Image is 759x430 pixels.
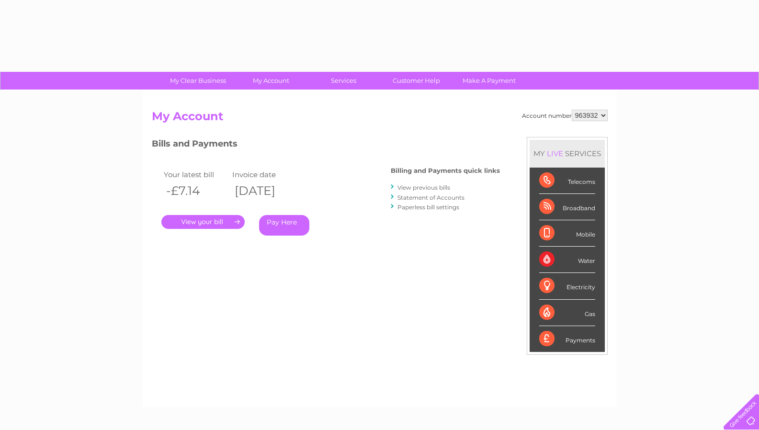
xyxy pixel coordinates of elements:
a: My Account [231,72,310,90]
a: Statement of Accounts [397,194,464,201]
a: My Clear Business [159,72,238,90]
h4: Billing and Payments quick links [391,167,500,174]
a: Paperless bill settings [397,204,459,211]
td: Invoice date [230,168,299,181]
a: Pay Here [259,215,309,236]
div: Broadband [539,194,595,220]
div: Payments [539,326,595,352]
a: . [161,215,245,229]
div: Electricity [539,273,595,299]
a: Make A Payment [450,72,529,90]
div: MY SERVICES [530,140,605,167]
th: [DATE] [230,181,299,201]
a: Customer Help [377,72,456,90]
div: Gas [539,300,595,326]
div: Mobile [539,220,595,247]
div: Telecoms [539,168,595,194]
h2: My Account [152,110,608,128]
td: Your latest bill [161,168,230,181]
div: LIVE [545,149,565,158]
a: View previous bills [397,184,450,191]
th: -£7.14 [161,181,230,201]
div: Water [539,247,595,273]
h3: Bills and Payments [152,137,500,154]
a: Services [304,72,383,90]
div: Account number [522,110,608,121]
